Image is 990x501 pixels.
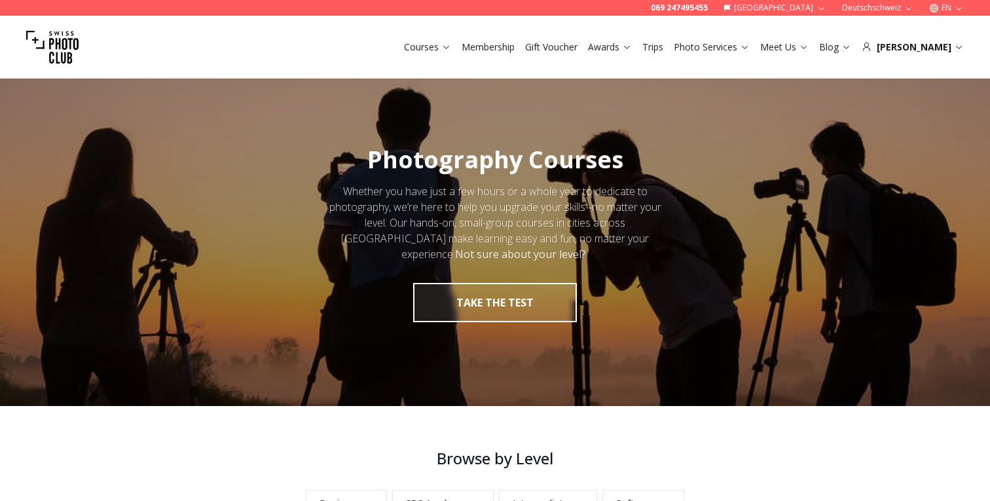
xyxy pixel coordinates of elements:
button: Trips [637,38,669,56]
a: Courses [404,41,451,54]
button: Gift Voucher [520,38,583,56]
button: Meet Us [755,38,814,56]
a: 069 247495455 [651,3,708,13]
img: Swiss photo club [26,21,79,73]
a: Gift Voucher [525,41,577,54]
div: Whether you have just a few hours or a whole year to dedicate to photography, we’re here to help ... [317,183,673,262]
h3: Browse by Level [170,448,820,469]
a: Awards [588,41,632,54]
button: take the test [413,283,577,322]
a: Trips [642,41,663,54]
span: Photography Courses [367,143,623,176]
button: Photo Services [669,38,755,56]
a: Blog [819,41,851,54]
a: Meet Us [760,41,809,54]
a: Membership [462,41,515,54]
button: Membership [456,38,520,56]
button: Blog [814,38,856,56]
div: [PERSON_NAME] [862,41,964,54]
a: Photo Services [674,41,750,54]
strong: Not sure about your level? [455,247,586,261]
button: Awards [583,38,637,56]
button: Courses [399,38,456,56]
